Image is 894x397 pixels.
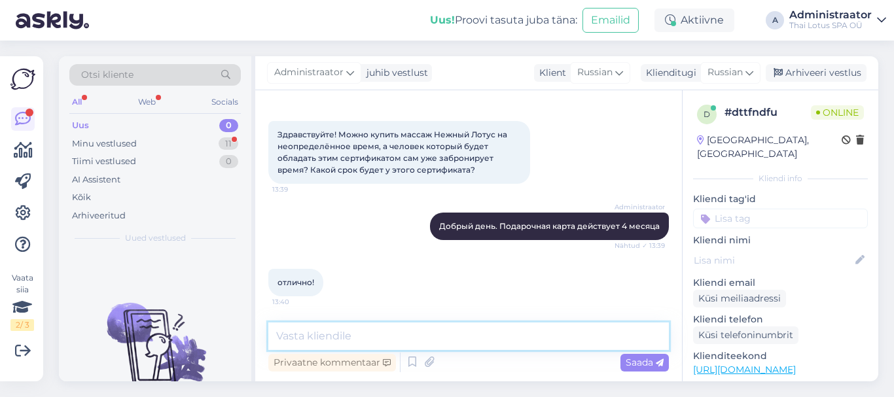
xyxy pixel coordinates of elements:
[789,10,872,20] div: Administraator
[693,276,868,290] p: Kliendi email
[693,233,868,247] p: Kliendi nimi
[10,67,35,92] img: Askly Logo
[694,253,853,268] input: Lisa nimi
[789,10,886,31] a: AdministraatorThai Lotus SPA OÜ
[135,94,158,111] div: Web
[693,209,868,228] input: Lisa tag
[81,68,134,82] span: Otsi kliente
[268,354,396,371] div: Privaatne kommentaar
[766,11,784,29] div: A
[72,209,126,222] div: Arhiveeritud
[125,232,186,244] span: Uued vestlused
[693,173,868,184] div: Kliendi info
[697,133,842,161] div: [GEOGRAPHIC_DATA], [GEOGRAPHIC_DATA]
[272,184,321,194] span: 13:39
[811,105,864,120] span: Online
[72,137,137,150] div: Minu vestlused
[430,12,577,28] div: Proovi tasuta juba täna:
[219,137,238,150] div: 11
[10,319,34,331] div: 2 / 3
[439,221,660,231] span: Добрый день. Подарочная карта действует 4 месяца
[615,241,665,250] span: Nähtud ✓ 13:39
[654,9,734,32] div: Aktiivne
[72,119,89,132] div: Uus
[430,14,455,26] b: Uus!
[209,94,241,111] div: Socials
[693,326,798,344] div: Küsi telefoninumbrit
[72,173,120,186] div: AI Assistent
[219,119,238,132] div: 0
[219,155,238,168] div: 0
[707,65,743,80] span: Russian
[69,94,84,111] div: All
[693,290,786,307] div: Küsi meiliaadressi
[10,272,34,331] div: Vaata siia
[361,66,428,80] div: juhib vestlust
[577,65,613,80] span: Russian
[274,65,344,80] span: Administraator
[272,297,321,307] span: 13:40
[693,364,796,375] a: [URL][DOMAIN_NAME]
[704,109,710,119] span: d
[277,277,314,287] span: отлично!
[59,279,251,397] img: No chats
[534,66,566,80] div: Klient
[72,155,136,168] div: Tiimi vestlused
[724,105,811,120] div: # dttfndfu
[693,192,868,206] p: Kliendi tag'id
[789,20,872,31] div: Thai Lotus SPA OÜ
[72,191,91,204] div: Kõik
[615,202,665,212] span: Administraator
[693,381,868,392] p: Vaata edasi ...
[582,8,639,33] button: Emailid
[641,66,696,80] div: Klienditugi
[277,129,509,175] span: Здравствуйте! Можно купить массаж Нежный Лотус на неопределённое время, а человек который будет о...
[693,349,868,363] p: Klienditeekond
[766,64,867,82] div: Arhiveeri vestlus
[693,313,868,326] p: Kliendi telefon
[626,356,664,368] span: Saada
